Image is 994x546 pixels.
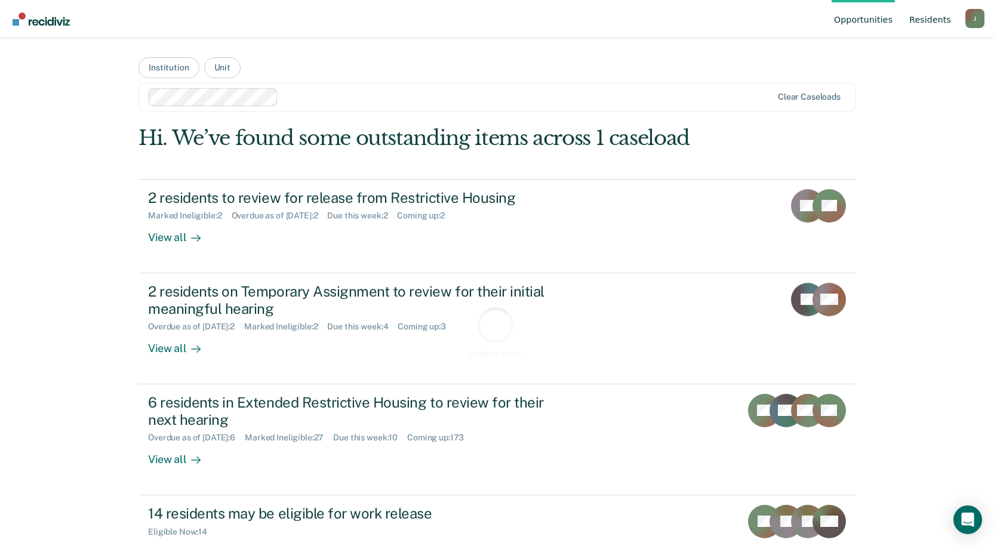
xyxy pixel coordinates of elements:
[139,179,855,273] a: 2 residents to review for release from Restrictive HousingMarked Ineligible:2Overdue as of [DATE]...
[148,443,215,466] div: View all
[965,9,984,28] div: J
[333,433,407,443] div: Due this week : 10
[397,211,454,221] div: Coming up : 2
[139,384,855,495] a: 6 residents in Extended Restrictive Housing to review for their next hearingOverdue as of [DATE]:...
[327,211,397,221] div: Due this week : 2
[148,433,245,443] div: Overdue as of [DATE] : 6
[148,211,231,221] div: Marked Ineligible : 2
[139,126,712,150] div: Hi. We’ve found some outstanding items across 1 caseload
[13,13,70,26] img: Recidiviz
[398,322,456,332] div: Coming up : 3
[232,211,328,221] div: Overdue as of [DATE] : 2
[148,189,567,206] div: 2 residents to review for release from Restrictive Housing
[407,433,473,443] div: Coming up : 173
[953,505,982,534] div: Open Intercom Messenger
[245,433,333,443] div: Marked Ineligible : 27
[148,505,567,522] div: 14 residents may be eligible for work release
[139,57,199,78] button: Institution
[148,527,217,537] div: Eligible Now : 14
[148,283,567,317] div: 2 residents on Temporary Assignment to review for their initial meaningful hearing
[148,332,215,355] div: View all
[965,9,984,28] button: Profile dropdown button
[148,394,567,428] div: 6 residents in Extended Restrictive Housing to review for their next hearing
[148,322,244,332] div: Overdue as of [DATE] : 2
[139,273,855,384] a: 2 residents on Temporary Assignment to review for their initial meaningful hearingOverdue as of [...
[244,322,327,332] div: Marked Ineligible : 2
[327,322,398,332] div: Due this week : 4
[778,92,841,102] div: Clear caseloads
[148,221,215,244] div: View all
[204,57,241,78] button: Unit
